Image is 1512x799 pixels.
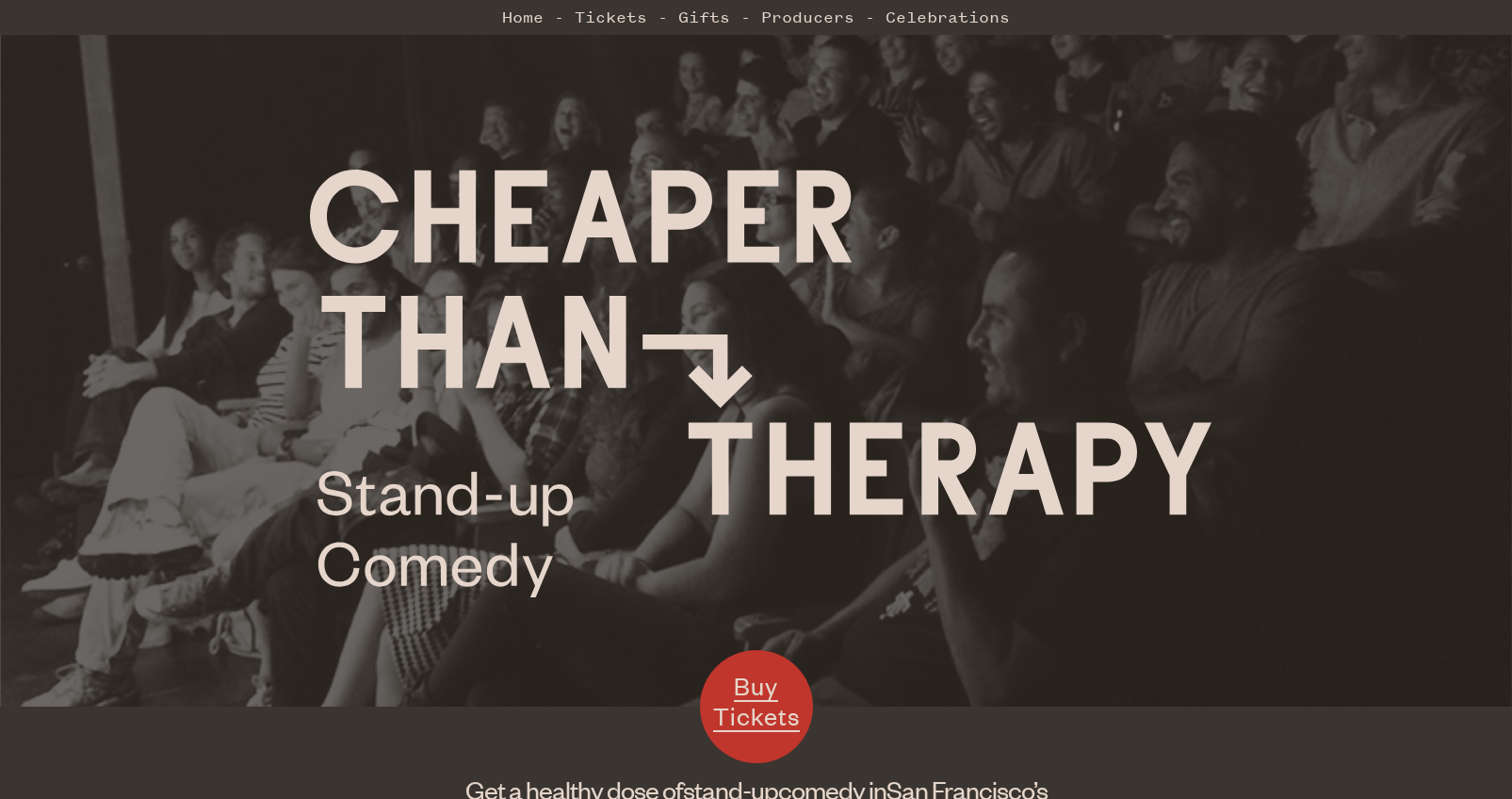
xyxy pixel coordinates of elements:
a: Buy Tickets [700,650,813,763]
span: Buy Tickets [713,670,800,731]
img: Cheaper Than Therapy logo [310,170,1211,597]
